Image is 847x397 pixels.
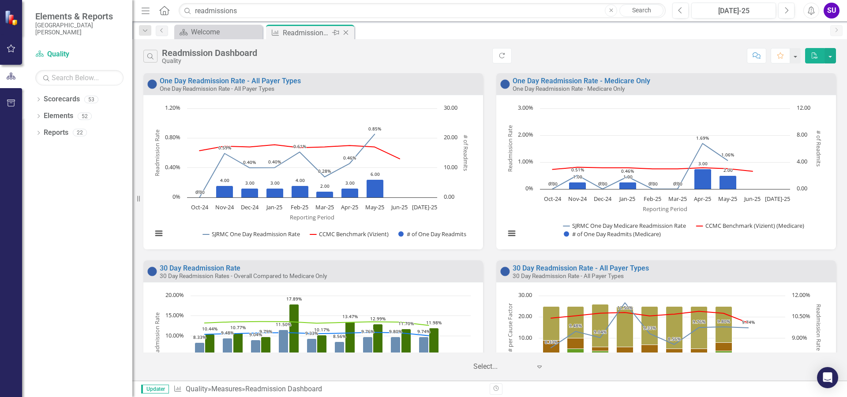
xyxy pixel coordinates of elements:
[160,85,274,92] small: One Day Readmission Rate - All Payer Types
[717,318,730,324] text: 9.80%
[543,340,560,355] path: Oct-24, 7. Non-Adherence to Treatment Plan.
[644,195,661,203] text: Feb-25
[518,291,532,299] text: 30.00
[371,171,380,177] text: 6.00
[718,195,737,203] text: May-25
[341,203,358,211] text: Apr-25
[567,306,584,338] path: Nov-24, 15. Exacerbation of Disease.
[318,168,331,174] text: 0.28%
[506,227,518,240] button: View chart menu, Chart
[666,349,683,355] path: Mar-25, 3. Non-Adherence to Treatment Plan.
[390,203,408,211] text: Jun-25
[568,195,587,203] text: Nov-24
[291,203,308,211] text: Feb-25
[35,70,124,85] input: Search Below...
[518,130,533,138] text: 2.00%
[305,330,318,336] text: 9.33%
[343,155,356,161] text: 0.46%
[266,203,282,211] text: Jan-25
[518,104,533,111] text: 3.00%
[506,303,514,352] text: # per Cause Factor
[720,175,737,189] path: May-25, 2. # of One Day Readmits (Medicare).
[223,338,232,376] path: Nov-24, 9.48148148. SJRMC 30 Day Readmission Rate.
[668,195,687,203] text: Mar-25
[241,203,259,211] text: Dec-24
[398,320,414,327] text: 11.70%
[716,342,732,351] path: May-25, 4. Non-Adherence to Treatment Plan.
[147,266,157,277] img: No Information
[543,296,774,349] g: Exacerbation of Disease, series 3 of 7. Bar series with 10 bars. Y axis, # per Cause Factor.
[268,159,281,165] text: 0.40%
[249,331,262,338] text: 9.04%
[365,203,384,211] text: May-25
[165,291,184,299] text: 20.00%
[567,338,584,349] path: Nov-24, 5. Non-Adherence to Treatment Plan.
[641,306,658,345] path: Feb-25, 18. Exacerbation of Disease.
[691,3,776,19] button: [DATE]-25
[743,195,761,203] text: Jun-25
[218,145,231,151] text: 0.59%
[698,160,708,167] text: 3.00
[296,177,305,183] text: 4.00
[694,169,712,189] path: Apr-25, 3. # of One Day Readmits (Medicare).
[44,94,80,104] a: Scorecards
[216,186,233,197] path: Nov-24, 4. # of One Day Readmits.
[176,26,260,37] a: Welcome
[549,309,750,324] g: CCMC Benchmark (Vizient), series 2 of 7. Line with 10 data points. Y axis, Readmission Rate.
[543,306,560,340] path: Oct-24, 16. Exacerbation of Disease.
[4,10,20,26] img: ClearPoint Strategy
[335,341,345,376] path: Mar-25, 8.56353591. SJRMC 30 Day Readmission Rate.
[691,306,708,349] path: Apr-25, 20. Exacerbation of Disease.
[341,188,359,197] path: Apr-25, 3. # of One Day Readmits.
[162,48,257,58] div: Readmission Dashboard
[569,182,586,189] path: Nov-24, 1. # of One Day Readmits (Medicare).
[619,182,637,189] path: Jan-25, 1. # of One Day Readmits (Medicare).
[797,130,807,138] text: 8.00
[345,322,355,376] path: Mar-25, 13.47150259. SJRMC 30 Day Readmission Rate (Medicare).
[544,195,562,203] text: Oct-24
[160,264,240,272] a: 30 Day Readmission Rate
[286,296,302,302] text: 17.89%
[549,180,555,186] text: 0%
[363,337,373,376] path: Apr-25, 9.75609756. SJRMC 30 Day Readmission Rate.
[203,319,431,327] g: CCMC Benchmark (Vizient) (Medicare), series 4 of 4. Line with 10 data points.
[259,328,272,334] text: 9.79%
[84,96,98,103] div: 53
[815,304,823,351] text: Readmission Rate
[293,143,306,149] text: 0.61%
[792,334,807,341] text: 9.00%
[245,385,322,393] div: Readmission Dashboard
[195,189,205,195] text: 0.00
[196,189,202,195] text: 0%
[283,27,330,38] div: Readmission Dashboard
[694,6,773,16] div: [DATE]-25
[444,104,457,111] text: 30.00
[251,340,261,376] path: Dec-24, 9.04255319. SJRMC 30 Day Readmission Rate.
[621,168,634,174] text: 0.46%
[165,311,184,319] text: 15.00%
[243,159,256,165] text: 0.40%
[619,4,663,17] a: Search
[316,191,334,197] path: Mar-25, 2. # of One Day Readmits.
[73,129,87,137] div: 22
[203,230,301,238] button: Show SJRMC One Day Readmission Rate
[563,222,687,230] button: Show SJRMC One Day Medicare Readmission Rate
[165,163,180,171] text: 0.40%
[315,203,334,211] text: Mar-25
[398,230,467,238] button: Show # of One Day Readmits
[289,304,299,376] path: Jan-25, 17.88990826. SJRMC 30 Day Readmission Rate (Medicare).
[165,133,180,141] text: 0.80%
[592,304,609,347] path: Dec-24, 20. Exacerbation of Disease.
[817,367,838,388] div: Open Intercom Messenger
[345,180,355,186] text: 3.00
[716,306,732,342] path: May-25, 17. Exacerbation of Disease.
[797,104,810,111] text: 12.00
[429,328,439,376] path: Jun-25, 11.9760479. SJRMC 30 Day Readmission Rate (Medicare).
[649,180,656,186] text: 0%
[824,3,840,19] button: SU
[518,334,532,341] text: 10.00
[815,130,823,167] text: # of Readmits
[191,26,260,37] div: Welcome
[674,180,680,186] text: 0%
